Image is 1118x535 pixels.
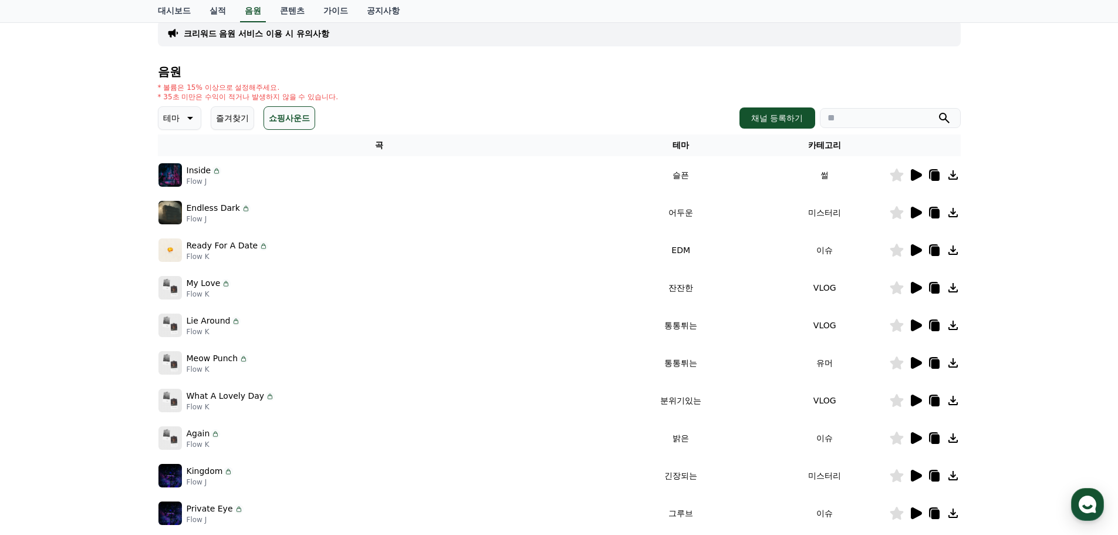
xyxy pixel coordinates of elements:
p: Flow J [187,515,244,524]
p: Flow J [187,214,251,224]
p: My Love [187,277,221,290]
p: Meow Punch [187,352,238,365]
td: 통통튀는 [601,307,760,344]
button: 채널 등록하기 [739,107,815,129]
td: VLOG [761,269,889,307]
td: 이슈 [761,231,889,269]
p: Flow J [187,177,222,186]
span: 홈 [37,390,44,399]
button: 쇼핑사운드 [264,106,315,130]
p: 테마 [163,110,180,126]
p: Inside [187,164,211,177]
td: 슬픈 [601,156,760,194]
img: music [158,276,182,300]
td: 긴장되는 [601,457,760,494]
p: * 35초 미만은 수익이 적거나 발생하지 않을 수 있습니다. [158,92,339,102]
span: 설정 [181,390,195,399]
td: 분위기있는 [601,382,760,419]
p: Private Eye [187,503,233,515]
img: music [158,502,182,525]
img: music [158,464,182,487]
p: Flow K [187,327,241,337]
p: Flow K [187,252,269,261]
h4: 음원 [158,65,961,78]
p: Flow K [187,290,231,299]
img: music [158,314,182,337]
p: Again [187,428,210,440]
a: 홈 [4,372,77,402]
p: Ready For A Date [187,240,258,252]
p: * 볼륨은 15% 이상으로 설정해주세요. [158,83,339,92]
td: 미스터리 [761,194,889,231]
img: music [158,426,182,450]
img: music [158,163,182,187]
p: Flow K [187,365,249,374]
td: 이슈 [761,419,889,457]
td: 그루브 [601,494,760,532]
p: Flow K [187,440,221,449]
td: 유머 [761,344,889,382]
td: 이슈 [761,494,889,532]
td: 어두운 [601,194,760,231]
p: Flow K [187,402,275,412]
p: Lie Around [187,315,231,327]
a: 설정 [151,372,225,402]
td: 미스터리 [761,457,889,494]
td: 잔잔한 [601,269,760,307]
p: What A Lovely Day [187,390,265,402]
img: music [158,201,182,224]
img: music [158,389,182,412]
a: 크리워드 음원 서비스 이용 시 유의사항 [184,28,329,39]
th: 곡 [158,134,602,156]
th: 테마 [601,134,760,156]
td: VLOG [761,382,889,419]
p: Flow J [187,477,234,487]
td: 썰 [761,156,889,194]
button: 테마 [158,106,201,130]
img: music [158,238,182,262]
td: 통통튀는 [601,344,760,382]
span: 대화 [107,391,121,400]
p: Endless Dark [187,202,240,214]
a: 대화 [77,372,151,402]
td: EDM [601,231,760,269]
td: VLOG [761,307,889,344]
button: 즐겨찾기 [211,106,254,130]
img: music [158,351,182,375]
th: 카테고리 [761,134,889,156]
td: 밝은 [601,419,760,457]
p: Kingdom [187,465,223,477]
